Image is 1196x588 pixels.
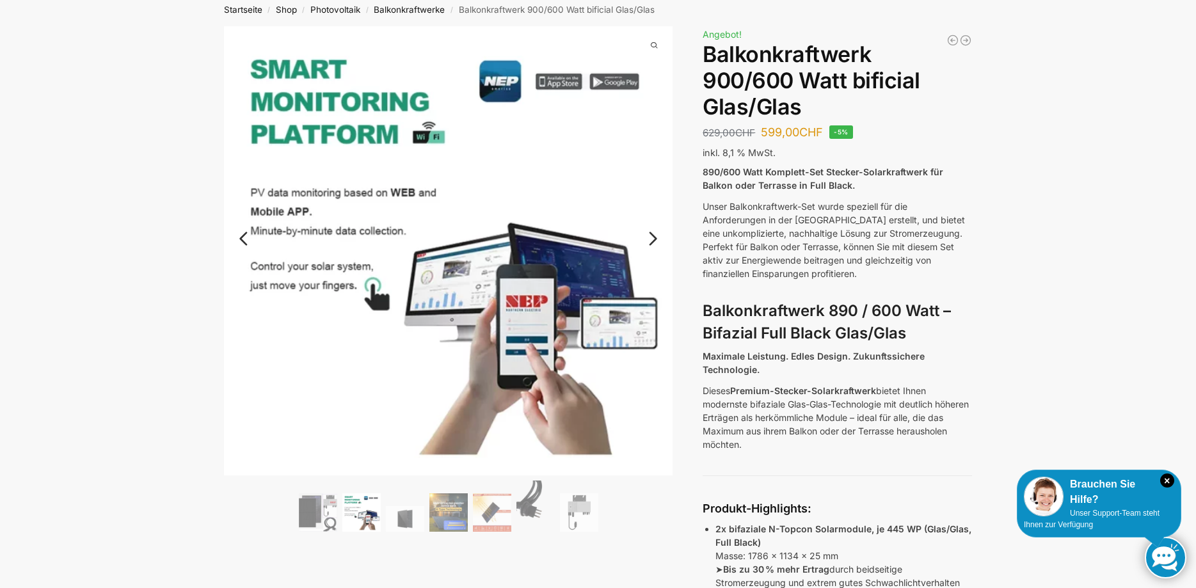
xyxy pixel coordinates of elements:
a: Balkonkraftwerke [374,4,445,15]
img: Bificiales Hochleistungsmodul [299,493,337,532]
span: / [360,5,374,15]
strong: 2x bifaziale N-Topcon Solarmodule, je 445 WP (Glas/Glas, Full Black) [715,523,971,548]
img: Customer service [1024,477,1064,516]
strong: Premium-Stecker-Solarkraftwerk [730,385,876,396]
span: / [297,5,310,15]
span: CHF [735,127,755,139]
strong: 890/600 Watt Komplett-Set Stecker-Solarkraftwerk für Balkon oder Terrasse in Full Black. [703,166,943,191]
img: Anschlusskabel-3meter_schweizer-stecker [516,481,555,532]
strong: Produkt-Highlights: [703,502,811,515]
a: Shop [276,4,297,15]
img: Balkonkraftwerk 900/600 Watt bificial Glas/Glas 5 [673,26,1122,326]
img: Maysun [386,506,424,532]
a: Balkonkraftwerk 1780 Watt mit 4 KWh Zendure Batteriespeicher Notstrom fähig [946,34,959,47]
strong: Bis zu 30 % mehr Ertrag [723,564,829,575]
div: Brauchen Sie Hilfe? [1024,477,1174,507]
span: Unser Support-Team steht Ihnen zur Verfügung [1024,509,1160,529]
a: Flexible Solarpanels (2×240 Watt & Solar Laderegler [959,34,972,47]
img: Balkonkraftwerk 900/600 Watt bificial Glas/Glas – Bild 2 [342,493,381,532]
h1: Balkonkraftwerk 900/600 Watt bificial Glas/Glas [703,42,972,120]
span: / [445,5,458,15]
p: Dieses bietet Ihnen modernste bifaziale Glas-Glas-Technologie mit deutlich höheren Erträgen als h... [703,384,972,451]
i: Schließen [1160,473,1174,488]
span: / [262,5,276,15]
img: Balkonkraftwerk 900/600 Watt bificial Glas/Glas – Bild 7 [560,493,598,532]
a: Photovoltaik [310,4,360,15]
strong: Balkonkraftwerk 890 / 600 Watt – Bifazial Full Black Glas/Glas [703,301,951,342]
span: CHF [799,125,823,139]
span: inkl. 8,1 % MwSt. [703,147,776,158]
bdi: 599,00 [761,125,823,139]
span: -5% [829,125,852,139]
bdi: 629,00 [703,127,755,139]
span: Angebot! [703,29,742,40]
img: Balkonkraftwerk 900/600 Watt bificial Glas/Glas – Bild 4 [429,493,468,532]
img: Bificial 30 % mehr Leistung [473,493,511,532]
strong: Maximale Leistung. Edles Design. Zukunftssichere Technologie. [703,351,925,375]
p: Unser Balkonkraftwerk-Set wurde speziell für die Anforderungen in der [GEOGRAPHIC_DATA] erstellt,... [703,200,972,280]
a: Startseite [224,4,262,15]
